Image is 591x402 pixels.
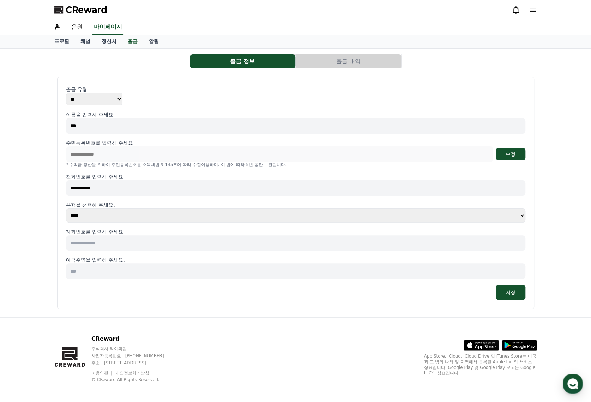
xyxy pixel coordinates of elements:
[91,346,177,352] p: 주식회사 와이피랩
[66,201,525,208] p: 은행을 선택해 주세요.
[115,371,149,376] a: 개인정보처리방침
[22,234,26,240] span: 홈
[66,162,525,167] p: * 수익금 정산을 위하여 주민등록번호를 소득세법 제145조에 따라 수집이용하며, 이 법에 따라 5년 동안 보관합니다.
[66,139,135,146] p: 주민등록번호를 입력해 주세요.
[190,54,295,68] button: 출금 정보
[66,111,525,118] p: 이름을 입력해 주세요.
[424,353,537,376] p: App Store, iCloud, iCloud Drive 및 iTunes Store는 미국과 그 밖의 나라 및 지역에서 등록된 Apple Inc.의 서비스 상표입니다. Goo...
[296,54,401,68] button: 출금 내역
[49,35,75,48] a: 프로필
[54,4,107,16] a: CReward
[66,4,107,16] span: CReward
[496,285,525,300] button: 저장
[66,86,525,93] p: 출금 유형
[190,54,296,68] a: 출금 정보
[91,360,177,366] p: 주소 : [STREET_ADDRESS]
[109,234,117,240] span: 설정
[91,224,135,241] a: 설정
[91,353,177,359] p: 사업자등록번호 : [PHONE_NUMBER]
[66,256,525,263] p: 예금주명을 입력해 주세요.
[92,20,123,35] a: 마이페이지
[496,148,525,160] button: 수정
[2,224,47,241] a: 홈
[96,35,122,48] a: 정산서
[143,35,164,48] a: 알림
[75,35,96,48] a: 채널
[91,335,177,343] p: CReward
[65,234,73,240] span: 대화
[66,20,88,35] a: 음원
[47,224,91,241] a: 대화
[66,173,525,180] p: 전화번호를 입력해 주세요.
[91,377,177,383] p: © CReward All Rights Reserved.
[49,20,66,35] a: 홈
[66,228,525,235] p: 계좌번호를 입력해 주세요.
[125,35,140,48] a: 출금
[91,371,114,376] a: 이용약관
